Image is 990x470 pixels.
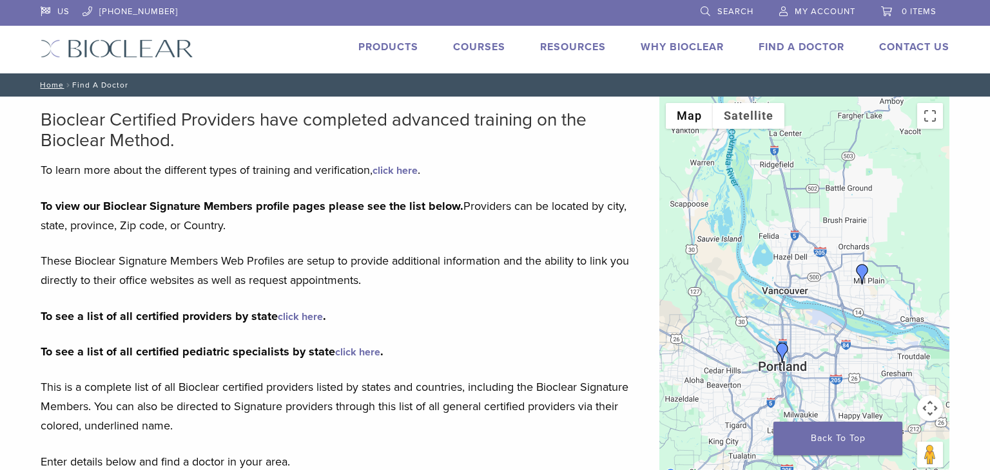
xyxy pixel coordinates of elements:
a: click here [373,164,418,177]
button: Show street map [666,103,713,129]
p: Providers can be located by city, state, province, Zip code, or Country. [41,196,640,235]
span: 0 items [902,6,937,17]
a: Contact Us [879,41,949,53]
h2: Bioclear Certified Providers have completed advanced training on the Bioclear Method. [41,109,640,151]
a: Products [358,41,418,53]
img: Bioclear [41,39,193,58]
a: Back To Top [773,422,902,455]
a: Courses [453,41,505,53]
div: Dr. Julie Chung-Ah Jang [852,264,873,285]
a: Home [36,80,64,89]
p: This is a complete list of all Bioclear certified providers listed by states and countries, inclu... [41,377,640,435]
a: click here [335,346,380,359]
a: click here [278,310,323,323]
strong: To view our Bioclear Signature Members profile pages please see the list below. [41,199,463,213]
button: Map camera controls [917,395,943,421]
nav: Find A Doctor [31,73,959,97]
button: Drag Pegman onto the map to open Street View [917,442,943,467]
button: Show satellite imagery [713,103,784,129]
strong: To see a list of all certified providers by state . [41,309,326,323]
div: Benjamin Wang [772,343,793,363]
p: These Bioclear Signature Members Web Profiles are setup to provide additional information and the... [41,251,640,290]
span: / [64,82,72,88]
button: Toggle fullscreen view [917,103,943,129]
span: Search [717,6,753,17]
strong: To see a list of all certified pediatric specialists by state . [41,344,383,359]
p: To learn more about the different types of training and verification, . [41,160,640,180]
a: Resources [540,41,606,53]
a: Why Bioclear [641,41,724,53]
span: My Account [795,6,855,17]
a: Find A Doctor [759,41,844,53]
